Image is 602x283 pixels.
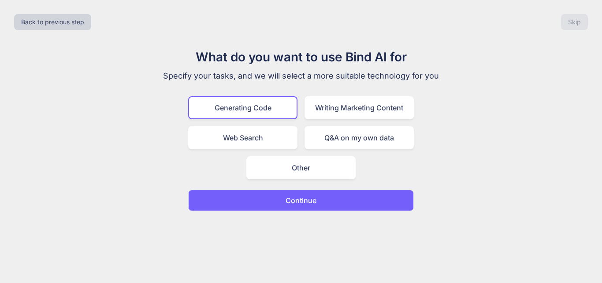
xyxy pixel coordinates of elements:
[286,195,316,206] p: Continue
[246,156,356,179] div: Other
[305,96,414,119] div: Writing Marketing Content
[188,190,414,211] button: Continue
[188,96,297,119] div: Generating Code
[188,126,297,149] div: Web Search
[153,70,449,82] p: Specify your tasks, and we will select a more suitable technology for you
[305,126,414,149] div: Q&A on my own data
[561,14,588,30] button: Skip
[153,48,449,66] h1: What do you want to use Bind AI for
[14,14,91,30] button: Back to previous step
